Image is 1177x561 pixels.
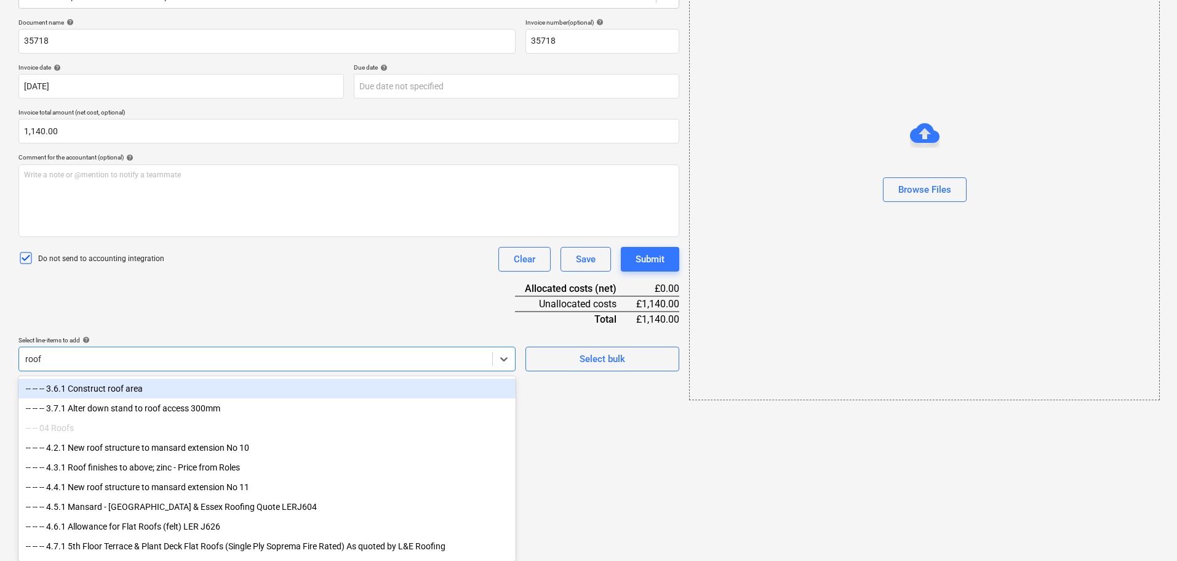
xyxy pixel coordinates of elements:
div: -- -- -- 3.7.1 Alter down stand to roof access 300mm [18,398,516,418]
div: -- -- -- 3.6.1 Construct roof area [18,379,516,398]
div: Invoice date [18,63,344,71]
div: -- -- -- 4.5.1 Mansard - London & Essex Roofing Quote LERJ604 [18,497,516,517]
div: £1,140.00 [636,296,679,312]
div: Browse Files [898,182,951,198]
div: -- -- -- 4.3.1 Roof finishes to above; zinc - Price from Roles [18,458,516,477]
div: Unallocated costs [515,296,636,312]
input: Due date not specified [354,74,679,99]
span: help [51,64,61,71]
button: Clear [498,247,551,272]
div: -- -- -- 4.6.1 Allowance for Flat Roofs (felt) LER J626 [18,517,516,536]
div: £1,140.00 [636,312,679,326]
p: Invoice total amount (net cost, optional) [18,108,679,119]
div: -- -- -- 4.5.1 Mansard - [GEOGRAPHIC_DATA] & Essex Roofing Quote LERJ604 [18,497,516,517]
div: -- -- 04 Roofs [18,418,516,438]
div: -- -- -- 4.4.1 New roof structure to mansard extension No 11 [18,477,516,497]
iframe: Chat Widget [1115,502,1177,561]
div: Due date [354,63,679,71]
input: Invoice number [525,29,679,54]
span: help [64,18,74,26]
span: help [80,336,90,344]
button: Select bulk [525,347,679,371]
div: Clear [514,251,535,267]
p: Do not send to accounting integration [38,254,164,264]
span: help [378,64,388,71]
button: Submit [621,247,679,272]
div: Document name [18,18,516,26]
div: -- -- -- 4.2.1 New roof structure to mansard extension No 10 [18,438,516,458]
span: help [594,18,604,26]
div: Total [515,312,636,326]
input: Invoice total amount (net cost, optional) [18,119,679,143]
div: Invoice number (optional) [525,18,679,26]
button: Browse Files [883,177,967,202]
div: Select bulk [580,351,625,367]
input: Document name [18,29,516,54]
div: Select line-items to add [18,336,516,344]
span: help [124,154,134,161]
input: Invoice date not specified [18,74,344,99]
div: Comment for the accountant (optional) [18,153,679,161]
div: £0.00 [636,281,679,296]
div: Allocated costs (net) [515,281,636,296]
button: Save [561,247,611,272]
div: Submit [636,251,664,267]
div: Save [576,251,596,267]
div: -- -- -- 4.7.1 5th Floor Terrace & Plant Deck Flat Roofs (Single Ply Soprema Fire Rated) As quote... [18,536,516,556]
